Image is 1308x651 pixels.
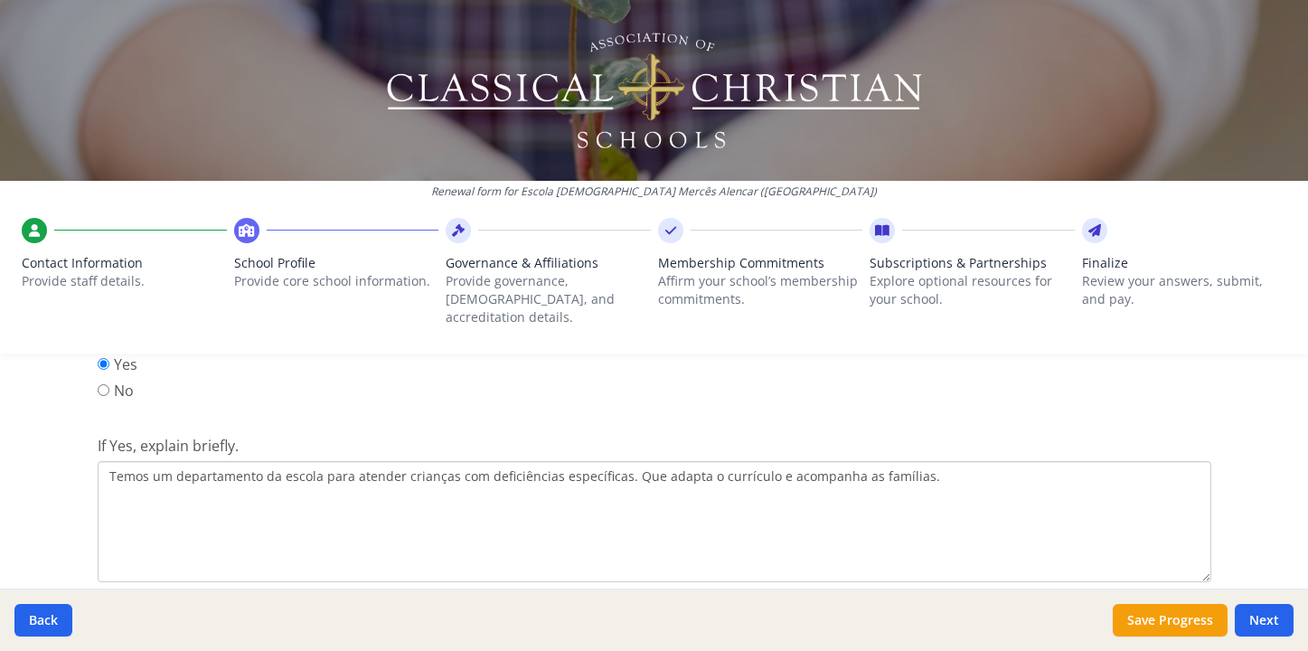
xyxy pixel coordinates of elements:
p: Provide governance, [DEMOGRAPHIC_DATA], and accreditation details. [446,272,651,326]
span: School Profile [234,254,439,272]
button: Next [1235,604,1294,637]
input: No [98,384,109,396]
button: Save Progress [1113,604,1228,637]
p: Affirm your school’s membership commitments. [658,272,863,308]
p: Provide staff details. [22,272,227,290]
span: Finalize [1082,254,1287,272]
p: Explore optional resources for your school. [870,272,1075,308]
span: Contact Information [22,254,227,272]
span: Subscriptions & Partnerships [870,254,1075,272]
img: Logo [383,27,925,154]
span: Membership Commitments [658,254,863,272]
button: Back [14,604,72,637]
span: If Yes, explain briefly. [98,436,239,456]
label: No [98,380,137,401]
p: Review your answers, submit, and pay. [1082,272,1287,308]
p: Provide core school information. [234,272,439,290]
span: Governance & Affiliations [446,254,651,272]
